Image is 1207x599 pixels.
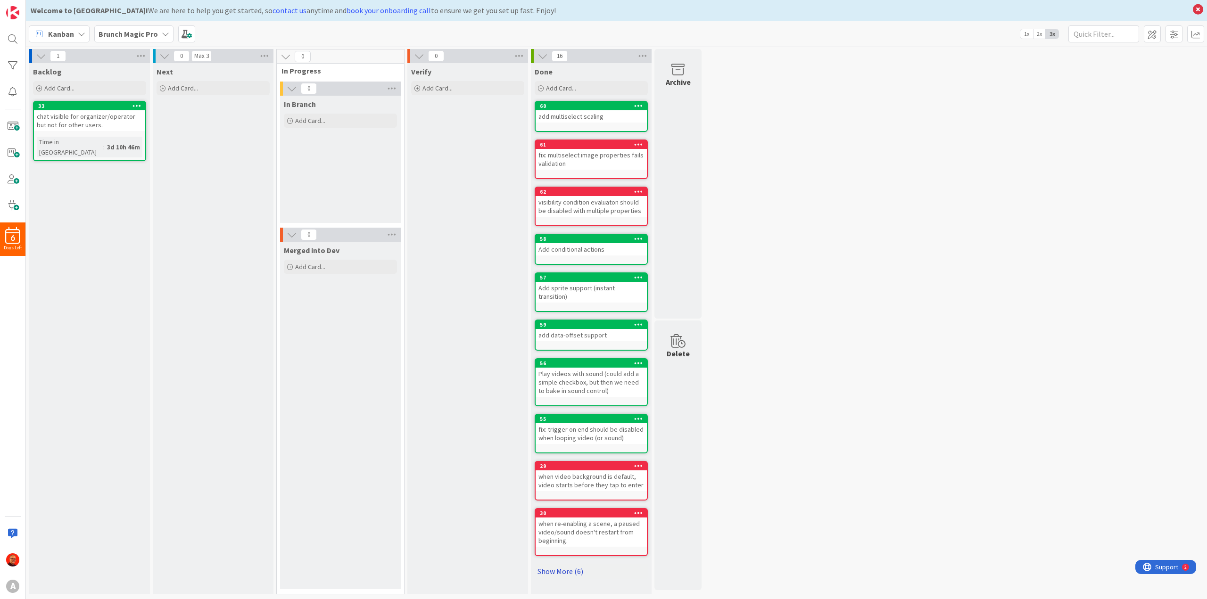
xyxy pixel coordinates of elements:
[273,6,306,15] a: contact us
[536,415,647,444] div: 55fix: trigger on end should be disabled when looping video (or sound)
[536,140,647,170] div: 61fix: multiselect image properties fails validation
[536,102,647,123] div: 60add multiselect scaling
[536,149,647,170] div: fix: multiselect image properties fails validation
[33,67,62,76] span: Backlog
[535,508,648,556] a: 30when re-enabling a scene, a paused video/sound doesn't restart from beginning.
[536,196,647,217] div: visibility condition evaluaton should be disabled with multiple properties
[168,84,198,92] span: Add Card...
[20,1,43,13] span: Support
[99,29,158,39] b: Brunch Magic Pro
[535,187,648,226] a: 62visibility condition evaluaton should be disabled with multiple properties
[536,462,647,470] div: 29
[33,101,146,161] a: 33chat visible for organizer/operator but not for other users.Time in [GEOGRAPHIC_DATA]:3d 10h 46m
[535,101,648,132] a: 60add multiselect scaling
[284,99,316,109] span: In Branch
[48,28,74,40] span: Kanban
[422,84,453,92] span: Add Card...
[536,462,647,491] div: 29when video background is default, video starts before they tap to enter
[536,243,647,255] div: Add conditional actions
[536,329,647,341] div: add data-offset support
[44,84,74,92] span: Add Card...
[536,368,647,397] div: Play videos with sound (could add a simple checkbox, but then we need to bake in sound control)
[536,188,647,217] div: 62visibility condition evaluaton should be disabled with multiple properties
[50,50,66,62] span: 1
[536,470,647,491] div: when video background is default, video starts before they tap to enter
[536,359,647,368] div: 56
[540,236,647,242] div: 58
[174,50,190,62] span: 0
[536,359,647,397] div: 56Play videos with sound (could add a simple checkbox, but then we need to bake in sound control)
[536,273,647,303] div: 57Add sprite support (instant transition)
[540,103,647,109] div: 60
[536,188,647,196] div: 62
[301,229,317,240] span: 0
[536,102,647,110] div: 60
[194,54,209,58] div: Max 3
[295,116,325,125] span: Add Card...
[6,580,19,593] div: A
[536,110,647,123] div: add multiselect scaling
[536,320,647,329] div: 59
[536,282,647,303] div: Add sprite support (instant transition)
[31,5,1188,16] div: We are here to help you get started, so anytime and to ensure we get you set up fast. Enjoy!
[540,463,647,469] div: 29
[6,553,19,566] img: CP
[535,234,648,265] a: 58Add conditional actions
[284,246,339,255] span: Merged into Dev
[6,6,19,19] img: Visit kanbanzone.com
[536,273,647,282] div: 57
[535,272,648,312] a: 57Add sprite support (instant transition)
[295,263,325,271] span: Add Card...
[105,142,142,152] div: 3d 10h 46m
[540,274,647,281] div: 57
[535,564,648,579] a: Show More (6)
[536,320,647,341] div: 59add data-offset support
[295,51,311,62] span: 0
[411,67,431,76] span: Verify
[667,348,690,359] div: Delete
[536,235,647,243] div: 58
[535,358,648,406] a: 56Play videos with sound (could add a simple checkbox, but then we need to bake in sound control)
[536,509,647,517] div: 30
[10,235,15,241] span: 6
[535,320,648,351] a: 59add data-offset support
[103,142,105,152] span: :
[31,6,148,15] b: Welcome to [GEOGRAPHIC_DATA]!
[536,423,647,444] div: fix: trigger on end should be disabled when looping video (or sound)
[281,66,392,75] span: In Progress
[540,416,647,422] div: 55
[157,67,173,76] span: Next
[34,102,145,110] div: 33
[535,67,553,76] span: Done
[540,360,647,367] div: 56
[536,140,647,149] div: 61
[540,321,647,328] div: 59
[347,6,431,15] a: book your onboarding call
[535,461,648,501] a: 29when video background is default, video starts before they tap to enter
[301,83,317,94] span: 0
[536,517,647,547] div: when re-enabling a scene, a paused video/sound doesn't restart from beginning.
[535,139,648,179] a: 61fix: multiselect image properties fails validation
[536,235,647,255] div: 58Add conditional actions
[666,76,691,88] div: Archive
[34,110,145,131] div: chat visible for organizer/operator but not for other users.
[536,509,647,547] div: 30when re-enabling a scene, a paused video/sound doesn't restart from beginning.
[540,189,647,195] div: 62
[552,50,568,62] span: 16
[428,50,444,62] span: 0
[540,510,647,517] div: 30
[37,137,103,157] div: Time in [GEOGRAPHIC_DATA]
[535,414,648,453] a: 55fix: trigger on end should be disabled when looping video (or sound)
[546,84,576,92] span: Add Card...
[34,102,145,131] div: 33chat visible for organizer/operator but not for other users.
[540,141,647,148] div: 61
[38,103,145,109] div: 33
[536,415,647,423] div: 55
[49,4,51,11] div: 2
